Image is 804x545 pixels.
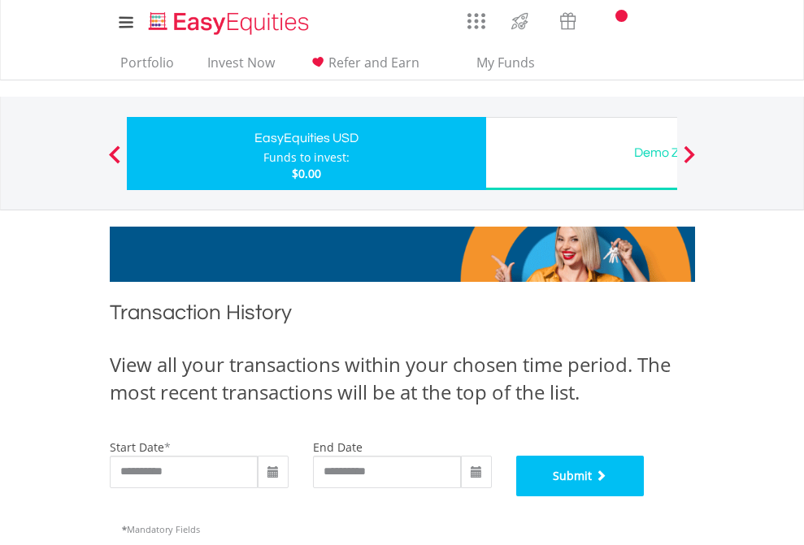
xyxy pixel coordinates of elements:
[467,12,485,30] img: grid-menu-icon.svg
[506,8,533,34] img: thrive-v2.svg
[675,4,716,40] a: My Profile
[122,523,200,535] span: Mandatory Fields
[110,439,164,455] label: start date
[673,154,706,170] button: Next
[137,127,476,149] div: EasyEquities USD
[110,227,695,282] img: EasyMortage Promotion Banner
[110,298,695,335] h1: Transaction History
[328,54,419,71] span: Refer and Earn
[302,54,426,80] a: Refer and Earn
[544,4,592,34] a: Vouchers
[516,456,645,496] button: Submit
[292,166,321,181] span: $0.00
[98,154,131,170] button: Previous
[201,54,281,80] a: Invest Now
[146,10,315,37] img: EasyEquities_Logo.png
[142,4,315,37] a: Home page
[457,4,496,30] a: AppsGrid
[263,149,350,166] div: Funds to invest:
[110,351,695,407] div: View all your transactions within your chosen time period. The most recent transactions will be a...
[554,8,581,34] img: vouchers-v2.svg
[633,4,675,37] a: FAQ's and Support
[114,54,180,80] a: Portfolio
[313,439,363,455] label: end date
[453,52,559,73] span: My Funds
[592,4,633,37] a: Notifications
